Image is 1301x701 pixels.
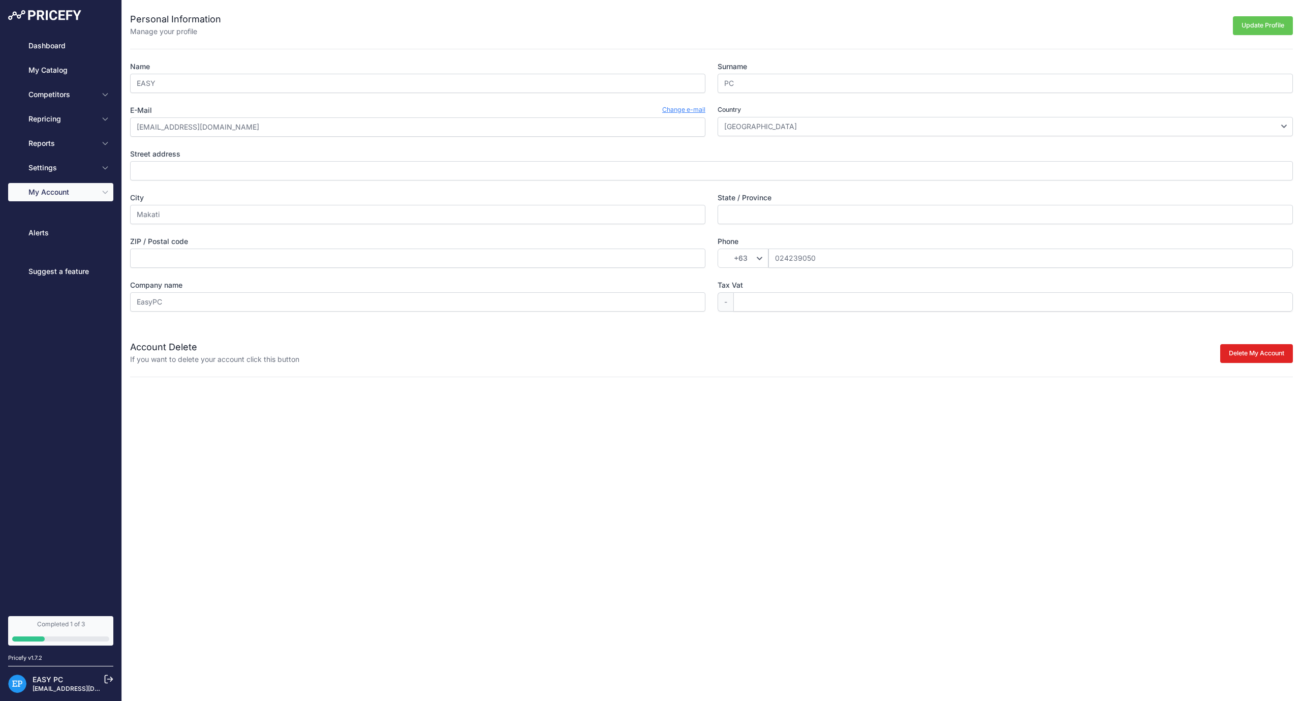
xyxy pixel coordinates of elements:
a: EASY PC [33,675,63,684]
button: My Account [8,183,113,201]
span: Reports [28,138,95,148]
img: Pricefy Logo [8,10,81,20]
h2: Account Delete [130,340,299,354]
span: My Account [28,187,95,197]
a: [EMAIL_ADDRESS][DOMAIN_NAME] [33,685,139,692]
label: Street address [130,149,1293,159]
label: E-Mail [130,105,152,115]
label: City [130,193,705,203]
span: Repricing [28,114,95,124]
a: Change e-mail [662,105,705,115]
a: Alerts [8,224,113,242]
button: Reports [8,134,113,153]
button: Delete My Account [1220,344,1293,363]
p: If you want to delete your account click this button [130,354,299,364]
button: Competitors [8,85,113,104]
label: State / Province [718,193,1293,203]
span: Competitors [28,89,95,100]
p: Manage your profile [130,26,221,37]
label: Country [718,105,1293,115]
span: Settings [28,163,95,173]
label: Name [130,62,705,72]
h2: Personal Information [130,12,221,26]
a: Completed 1 of 3 [8,616,113,646]
a: My Catalog [8,61,113,79]
div: Pricefy v1.7.2 [8,654,42,662]
button: Settings [8,159,113,177]
label: ZIP / Postal code [130,236,705,247]
label: Company name [130,280,705,290]
button: Update Profile [1233,16,1293,35]
nav: Sidebar [8,37,113,604]
span: - [718,292,733,312]
a: Dashboard [8,37,113,55]
a: Suggest a feature [8,262,113,281]
label: Phone [718,236,1293,247]
label: Surname [718,62,1293,72]
div: Completed 1 of 3 [12,620,109,628]
span: Tax Vat [718,281,743,289]
button: Repricing [8,110,113,128]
